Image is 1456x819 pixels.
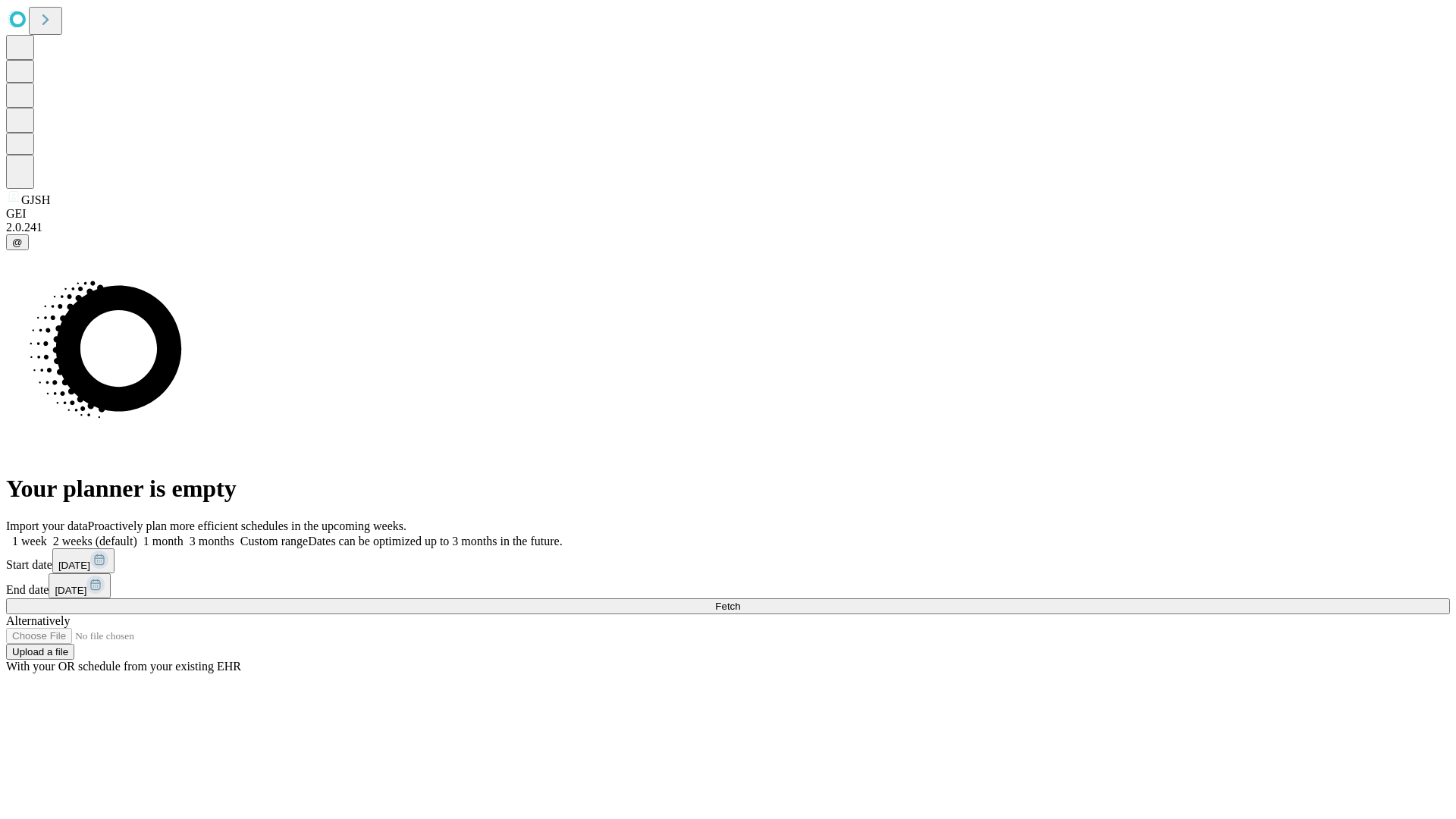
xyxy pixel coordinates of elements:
span: 1 week [12,535,47,548]
span: Import your data [6,519,88,532]
span: 1 month [143,535,184,548]
span: [DATE] [58,560,90,571]
h1: Your planner is empty [6,475,1450,503]
span: With your OR schedule from your existing EHR [6,660,241,673]
button: [DATE] [52,548,115,573]
span: 3 months [190,535,234,548]
button: [DATE] [49,573,111,598]
span: Custom range [240,535,308,548]
span: Fetch [715,601,740,612]
button: Upload a file [6,644,74,660]
div: 2.0.241 [6,221,1450,234]
span: Dates can be optimized up to 3 months in the future. [308,535,562,548]
button: @ [6,234,29,250]
span: Proactively plan more efficient schedules in the upcoming weeks. [88,519,406,532]
div: Start date [6,548,1450,573]
span: @ [12,237,23,248]
span: 2 weeks (default) [53,535,137,548]
div: GEI [6,207,1450,221]
span: GJSH [21,193,50,206]
span: [DATE] [55,585,86,596]
div: End date [6,573,1450,598]
button: Fetch [6,598,1450,614]
span: Alternatively [6,614,70,627]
